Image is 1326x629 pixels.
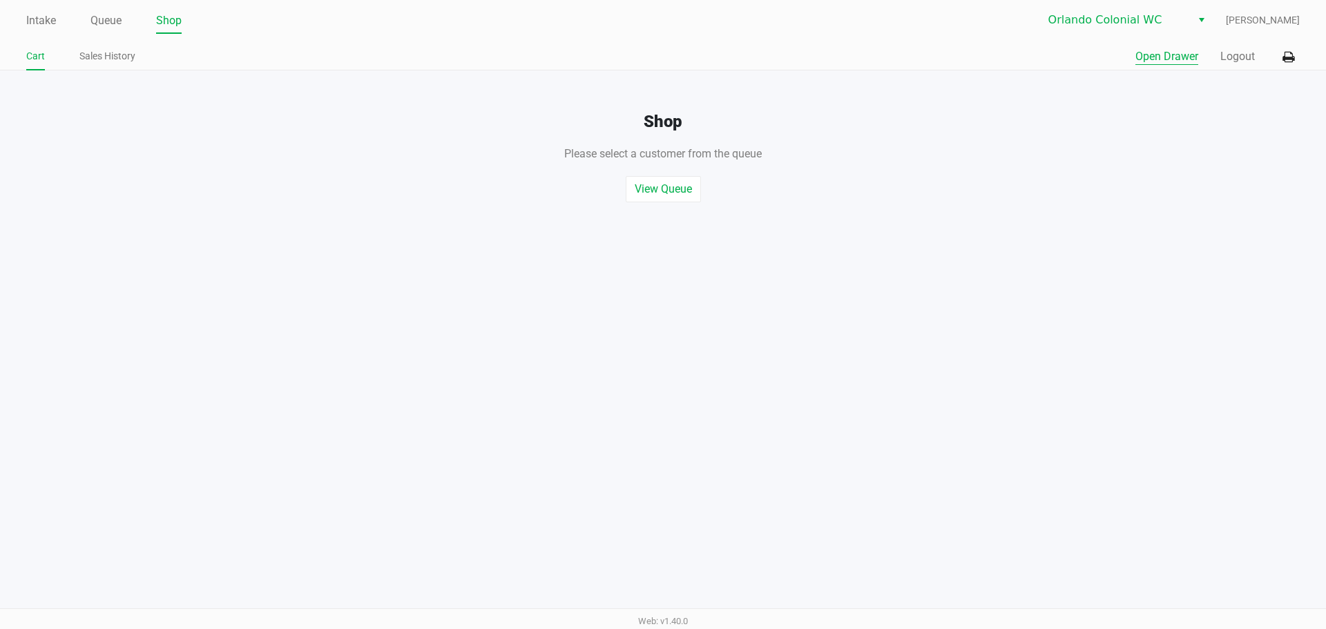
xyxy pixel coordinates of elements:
[26,11,56,30] a: Intake
[1226,13,1300,28] span: [PERSON_NAME]
[1220,48,1255,65] button: Logout
[90,11,122,30] a: Queue
[1048,12,1183,28] span: Orlando Colonial WC
[564,147,762,160] span: Please select a customer from the queue
[156,11,182,30] a: Shop
[79,48,135,65] a: Sales History
[1191,8,1211,32] button: Select
[1135,48,1198,65] button: Open Drawer
[638,616,688,626] span: Web: v1.40.0
[626,176,701,202] button: View Queue
[26,48,45,65] a: Cart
